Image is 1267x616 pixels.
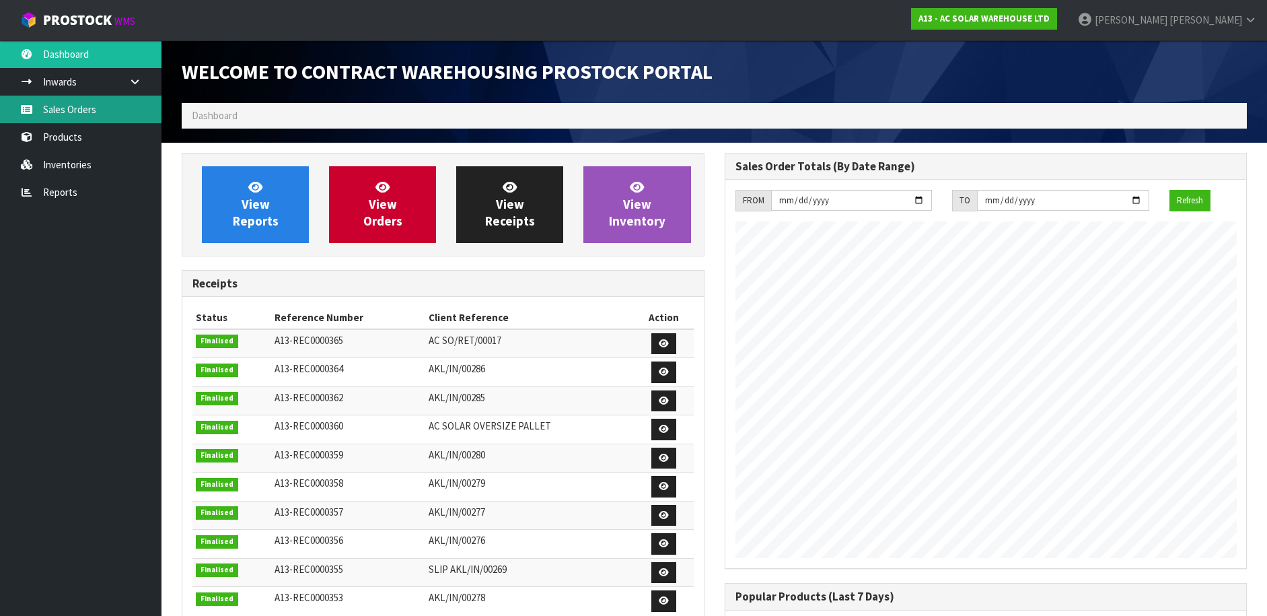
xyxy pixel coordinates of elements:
span: A13-REC0000362 [275,391,343,404]
a: ViewOrders [329,166,436,243]
span: A13-REC0000357 [275,506,343,518]
div: FROM [735,190,771,211]
h3: Popular Products (Last 7 Days) [735,590,1237,603]
span: Finalised [196,478,238,491]
span: Finalised [196,506,238,520]
th: Status [192,307,271,329]
th: Reference Number [271,307,425,329]
a: ViewReports [202,166,309,243]
h3: Sales Order Totals (By Date Range) [735,160,1237,173]
div: TO [952,190,977,211]
span: [PERSON_NAME] [1095,13,1167,26]
span: Finalised [196,563,238,577]
span: A13-REC0000365 [275,334,343,347]
span: AKL/IN/00280 [429,448,485,461]
span: View Reports [233,179,279,230]
span: Finalised [196,449,238,463]
span: Finalised [196,421,238,434]
th: Action [634,307,694,329]
span: A13-REC0000364 [275,362,343,375]
span: A13-REC0000359 [275,448,343,461]
span: AKL/IN/00276 [429,534,485,547]
span: Finalised [196,592,238,606]
span: Finalised [196,392,238,405]
span: AKL/IN/00279 [429,477,485,489]
span: AKL/IN/00285 [429,391,485,404]
h3: Receipts [192,277,694,290]
span: View Inventory [609,179,665,230]
span: AKL/IN/00286 [429,362,485,375]
span: [PERSON_NAME] [1169,13,1242,26]
span: A13-REC0000360 [275,419,343,432]
span: Finalised [196,335,238,348]
a: ViewReceipts [456,166,563,243]
span: Welcome to Contract Warehousing ProStock Portal [182,59,713,84]
span: AC SOLAR OVERSIZE PALLET [429,419,551,432]
span: A13-REC0000353 [275,591,343,604]
img: cube-alt.png [20,11,37,28]
a: ViewInventory [583,166,690,243]
span: AKL/IN/00277 [429,506,485,518]
span: AC SO/RET/00017 [429,334,501,347]
span: Finalised [196,535,238,549]
span: SLIP AKL/IN/00269 [429,563,507,576]
span: A13-REC0000355 [275,563,343,576]
span: A13-REC0000358 [275,477,343,489]
span: Finalised [196,364,238,377]
small: WMS [114,15,135,28]
button: Refresh [1169,190,1210,211]
span: View Receipts [485,179,535,230]
span: AKL/IN/00278 [429,591,485,604]
th: Client Reference [425,307,634,329]
strong: A13 - AC SOLAR WAREHOUSE LTD [918,13,1050,24]
span: View Orders [363,179,402,230]
span: A13-REC0000356 [275,534,343,547]
span: Dashboard [192,109,238,122]
span: ProStock [43,11,112,29]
